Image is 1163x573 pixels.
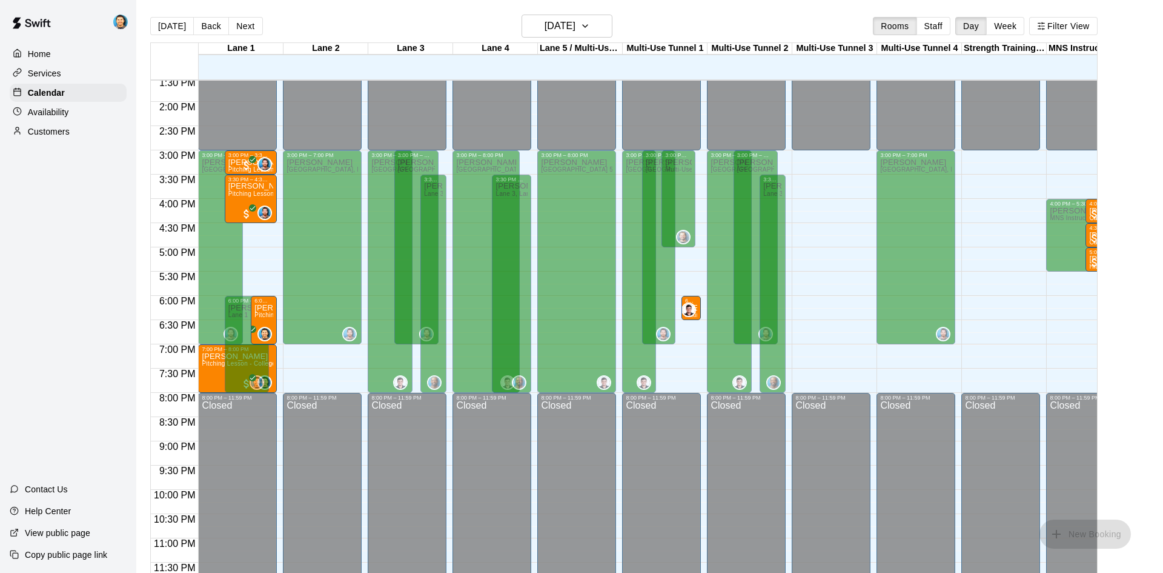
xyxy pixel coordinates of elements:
[598,377,610,389] img: Anthony Miller
[428,377,440,389] img: Chie Gunner
[626,152,652,158] div: 3:00 PM – 8:00 PM
[522,15,612,38] button: [DATE]
[513,377,525,389] img: Chie Gunner
[342,327,357,341] div: Jacob Crooks
[287,395,358,401] div: 8:00 PM – 11:59 PM
[1029,17,1097,35] button: Filter View
[371,166,717,173] span: [GEOGRAPHIC_DATA] 5 / Multi-Use Tunnel 5, Multi-Use Tunnel 1, Multi-Use Tunnel 2, Hitting Tunnel ...
[156,466,199,476] span: 9:30 PM
[193,17,229,35] button: Back
[1050,201,1110,207] div: 4:00 PM – 5:30 PM
[656,327,671,341] div: Jacob Crooks
[1088,256,1101,269] span: All customers have paid
[156,393,199,403] span: 8:00 PM
[371,395,443,401] div: 8:00 PM – 11:59 PM
[394,377,406,389] img: Anthony Miller
[734,150,778,344] div: 3:00 PM – 7:00 PM: Available
[257,157,272,172] div: Jacob Crooks
[262,157,272,172] span: Jacob Crooks
[541,166,887,173] span: [GEOGRAPHIC_DATA] 5 / Multi-Use Tunnel 5, Multi-Use Tunnel 1, Multi-Use Tunnel 2, Hitting Tunnel ...
[10,64,127,82] a: Services
[156,78,199,88] span: 1:30 PM
[965,395,1036,401] div: 8:00 PM – 11:59 PM
[151,490,198,500] span: 10:00 PM
[283,43,368,55] div: Lane 2
[955,17,987,35] button: Day
[257,327,272,341] div: Gonzo Gonzalez
[10,103,127,121] div: Availability
[259,207,271,219] img: Jacob Crooks
[538,43,623,55] div: Lane 5 / Multi-Use Tunnel 5
[758,327,773,341] div: Jacob Crooks
[259,158,271,170] img: Jacob Crooks
[228,166,312,173] span: Pitching Lesson (30 Minutes)
[424,190,758,197] span: Lane 3, Lane 4, Multi-Use Tunnel 2, Hitting Tunnel 1, Hitting Tunnel 2, Back Bldg Multi-Use 1, Ba...
[1050,215,1114,221] span: MNS Instructor Tunnel
[25,549,107,561] p: Copy public page link
[453,43,538,55] div: Lane 4
[343,328,356,340] img: Jacob Crooks
[661,150,695,247] div: 3:00 PM – 5:00 PM: Available
[228,190,312,197] span: Pitching Lesson (60 Minutes)
[420,175,446,393] div: 3:30 PM – 8:00 PM: Available
[937,328,949,340] img: Jacob Crooks
[398,152,436,158] div: 3:00 PM – 7:00 PM
[1085,199,1125,223] div: 4:00 PM – 4:30 PM: Paul McLiney
[646,152,672,158] div: 3:00 PM – 7:00 PM
[240,329,253,341] span: All customers have paid
[685,298,698,304] div: 6:00 PM – 6:30 PM
[225,296,270,393] div: 6:00 PM – 8:00 PM: Available
[254,298,273,304] div: 6:00 PM – 7:00 PM
[156,344,199,355] span: 7:00 PM
[393,375,408,390] div: Anthony Miller
[537,150,616,393] div: 3:00 PM – 8:00 PM: Available
[156,126,199,136] span: 2:30 PM
[202,395,273,401] div: 8:00 PM – 11:59 PM
[156,369,199,379] span: 7:30 PM
[28,126,70,138] p: Customers
[1089,201,1121,207] div: 4:00 PM – 4:30 PM
[111,10,136,34] div: Gonzo Gonzalez
[199,43,283,55] div: Lane 1
[198,150,243,344] div: 3:00 PM – 7:00 PM: Available
[250,375,264,390] div: Gonzo Gonzalez
[28,87,65,99] p: Calendar
[25,505,71,517] p: Help Center
[962,43,1047,55] div: Strength Training Room
[597,375,611,390] div: Anthony Miller
[767,377,780,389] img: Chie Gunner
[683,304,695,316] img: Anthony Miller
[880,395,952,401] div: 8:00 PM – 11:59 PM
[541,152,612,158] div: 3:00 PM – 8:00 PM
[202,360,352,367] span: Pitching Lesson - College Players Only (60 Minutes)
[873,17,916,35] button: Rooms
[676,230,691,244] div: Nik Crouch
[25,527,90,539] p: View public page
[251,296,277,344] div: 6:00 PM – 7:00 PM: Carter Liezert
[151,514,198,524] span: 10:30 PM
[763,176,782,183] div: 3:30 PM – 8:00 PM
[792,43,877,55] div: Multi-Use Tunnel 3
[732,375,747,390] div: Anthony Miller
[1089,249,1121,255] div: 5:00 PM – 5:30 PM
[10,45,127,63] div: Home
[371,152,409,158] div: 3:00 PM – 8:00 PM
[1089,225,1121,231] div: 4:30 PM – 5:00 PM
[707,43,792,55] div: Multi-Use Tunnel 2
[228,312,248,318] span: Lane 1
[156,150,199,161] span: 3:00 PM
[28,48,51,60] p: Home
[760,175,786,393] div: 3:30 PM – 8:00 PM: Available
[495,190,830,197] span: Lane 3, Lane 4, Multi-Use Tunnel 2, Hitting Tunnel 1, Hitting Tunnel 2, Back Bldg Multi-Use 1, Ba...
[456,152,516,158] div: 3:00 PM – 8:00 PM
[228,176,274,183] div: 3:30 PM – 4:30 PM
[10,122,127,141] a: Customers
[251,377,263,389] img: Gonzo Gonzalez
[156,247,199,258] span: 5:00 PM
[10,84,127,102] a: Calendar
[156,102,199,112] span: 2:00 PM
[151,563,198,573] span: 11:30 PM
[622,150,655,393] div: 3:00 PM – 8:00 PM: Available
[398,166,988,173] span: [GEOGRAPHIC_DATA], Multi-Use Tunnel 1, Multi-Use Tunnel 2, Hitting Tunnel 1, Hitting Tunnel 2, Hi...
